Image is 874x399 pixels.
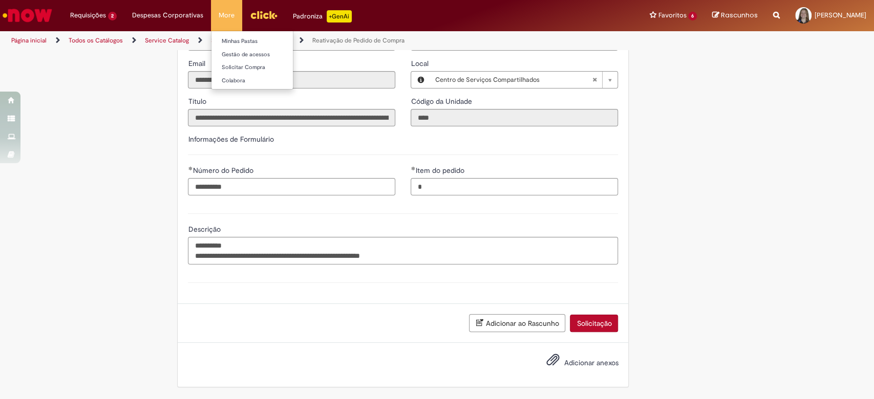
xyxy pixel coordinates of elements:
[587,72,602,88] abbr: Limpar campo Local
[211,31,293,90] ul: More
[815,11,866,19] span: [PERSON_NAME]
[411,178,618,195] input: Item do pedido
[469,314,565,332] button: Adicionar ao Rascunho
[293,10,352,23] div: Padroniza
[70,10,106,20] span: Requisições
[188,178,395,195] input: Número do Pedido
[688,12,697,20] span: 6
[188,97,208,106] span: Somente leitura - Título
[543,350,562,374] button: Adicionar anexos
[11,36,47,45] a: Página inicial
[415,166,466,175] span: Item do pedido
[69,36,123,45] a: Todos os Catálogos
[411,96,474,106] label: Somente leitura - Código da Unidade
[411,109,618,126] input: Código da Unidade
[219,10,235,20] span: More
[188,59,207,68] span: Somente leitura - Email
[411,59,430,68] span: Local
[312,36,404,45] a: Reativação de Pedido de Compra
[411,72,430,88] button: Local, Visualizar este registro Centro de Serviços Compartilhados
[658,10,686,20] span: Favoritos
[250,7,278,23] img: click_logo_yellow_360x200.png
[211,36,324,47] a: Minhas Pastas
[188,109,395,126] input: Título
[411,166,415,170] span: Obrigatório Preenchido
[108,12,117,20] span: 2
[188,237,618,264] textarea: Descrição
[211,62,324,73] a: Solicitar Compra
[145,36,189,45] a: Service Catalog
[188,166,193,170] span: Obrigatório Preenchido
[564,358,618,367] span: Adicionar anexos
[188,96,208,106] label: Somente leitura - Título
[188,135,273,144] label: Informações de Formulário
[411,97,474,106] span: Somente leitura - Código da Unidade
[570,315,618,332] button: Solicitação
[721,10,758,20] span: Rascunhos
[188,225,222,234] span: Descrição
[188,58,207,69] label: Somente leitura - Email
[132,10,203,20] span: Despesas Corporativas
[435,72,592,88] span: Centro de Serviços Compartilhados
[211,75,324,86] a: Colabora
[327,10,352,23] p: +GenAi
[211,49,324,60] a: Gestão de acessos
[1,5,54,26] img: ServiceNow
[193,166,255,175] span: Número do Pedido
[188,71,395,88] input: Email
[712,11,758,20] a: Rascunhos
[8,31,575,50] ul: Trilhas de página
[430,72,617,88] a: Centro de Serviços CompartilhadosLimpar campo Local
